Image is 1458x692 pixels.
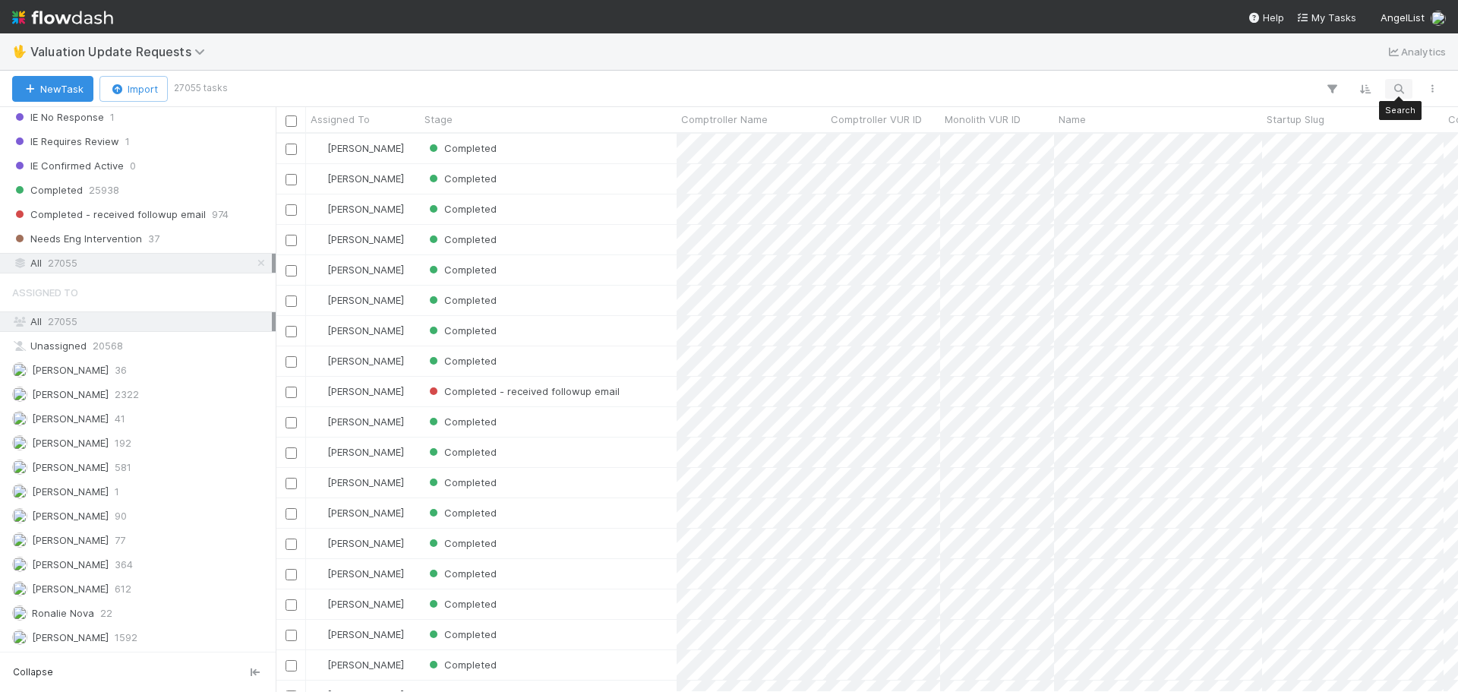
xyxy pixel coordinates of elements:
span: [PERSON_NAME] [327,294,404,306]
div: [PERSON_NAME] [312,232,404,247]
div: Completed [426,596,497,611]
input: Toggle Row Selected [286,417,297,428]
img: avatar_d8fc9ee4-bd1b-4062-a2a8-84feb2d97839.png [313,628,325,640]
span: Assigned To [311,112,370,127]
img: avatar_1a1d5361-16dd-4910-a949-020dcd9f55a3.png [313,659,325,671]
span: My Tasks [1296,11,1356,24]
img: avatar_d8fc9ee4-bd1b-4062-a2a8-84feb2d97839.png [313,416,325,428]
span: Completed [426,628,497,640]
span: [PERSON_NAME] [327,659,404,671]
input: Toggle Row Selected [286,295,297,307]
span: [PERSON_NAME] [32,437,109,449]
span: Completed [426,142,497,154]
span: Completed [426,203,497,215]
span: Completed [426,172,497,185]
span: 581 [115,458,131,477]
span: [PERSON_NAME] [32,388,109,400]
img: avatar_d8fc9ee4-bd1b-4062-a2a8-84feb2d97839.png [313,264,325,276]
div: [PERSON_NAME] [312,323,404,338]
div: Help [1248,10,1284,25]
span: Monolith VUR ID [945,112,1021,127]
div: Completed [426,444,497,460]
span: 20568 [93,337,123,355]
span: Completed [426,537,497,549]
span: Completed [426,294,497,306]
img: avatar_d8fc9ee4-bd1b-4062-a2a8-84feb2d97839.png [313,385,325,397]
span: [PERSON_NAME] [327,476,404,488]
span: [PERSON_NAME] [327,416,404,428]
button: Import [99,76,168,102]
a: My Tasks [1296,10,1356,25]
div: Completed [426,292,497,308]
span: [PERSON_NAME] [327,264,404,276]
img: avatar_00bac1b4-31d4-408a-a3b3-edb667efc506.png [12,362,27,378]
img: avatar_5106bb14-94e9-4897-80de-6ae81081f36d.png [313,203,325,215]
div: All [12,312,272,331]
span: IE No Response [12,108,104,127]
div: [PERSON_NAME] [312,505,404,520]
div: [PERSON_NAME] [312,536,404,551]
img: logo-inverted-e16ddd16eac7371096b0.svg [12,5,113,30]
div: [PERSON_NAME] [312,657,404,672]
input: Toggle All Rows Selected [286,115,297,127]
button: NewTask [12,76,93,102]
img: avatar_d8fc9ee4-bd1b-4062-a2a8-84feb2d97839.png [313,507,325,519]
div: [PERSON_NAME] [312,141,404,156]
input: Toggle Row Selected [286,599,297,611]
input: Toggle Row Selected [286,326,297,337]
span: IE Requires Review [12,132,119,151]
div: [PERSON_NAME] [312,596,404,611]
span: Name [1059,112,1086,127]
div: [PERSON_NAME] [312,171,404,186]
span: Completed [426,598,497,610]
span: [PERSON_NAME] [32,558,109,570]
div: [PERSON_NAME] [312,414,404,429]
span: 1 [115,482,119,501]
div: Completed [426,262,497,277]
small: 27055 tasks [174,81,228,95]
img: avatar_5106bb14-94e9-4897-80de-6ae81081f36d.png [313,446,325,458]
span: [PERSON_NAME] [327,385,404,397]
img: avatar_d8fc9ee4-bd1b-4062-a2a8-84feb2d97839.png [12,387,27,402]
span: Completed [426,446,497,458]
span: Completed [426,507,497,519]
input: Toggle Row Selected [286,356,297,368]
img: avatar_b6a6ccf4-6160-40f7-90da-56c3221167ae.png [313,294,325,306]
span: [PERSON_NAME] [327,203,404,215]
input: Toggle Row Selected [286,630,297,641]
span: IE Confirmed Active [12,156,124,175]
span: 0 [130,156,136,175]
span: [PERSON_NAME] [327,537,404,549]
img: avatar_8e0a024e-b700-4f9f-aecf-6f1e79dccd3c.png [12,484,27,499]
div: Unassigned [12,337,272,355]
img: avatar_0d9988fd-9a15-4cc7-ad96-88feab9e0fa9.png [12,605,27,621]
span: 41 [115,409,125,428]
div: [PERSON_NAME] [312,262,404,277]
span: [PERSON_NAME] [327,172,404,185]
span: 25938 [89,181,119,200]
span: AngelList [1381,11,1425,24]
span: Completed [426,567,497,580]
img: avatar_1a1d5361-16dd-4910-a949-020dcd9f55a3.png [313,233,325,245]
img: avatar_487f705b-1efa-4920-8de6-14528bcda38c.png [12,532,27,548]
div: [PERSON_NAME] [312,353,404,368]
div: Completed [426,627,497,642]
span: 22 [100,604,112,623]
span: [PERSON_NAME] [32,534,109,546]
img: avatar_d7f67417-030a-43ce-a3ce-a315a3ccfd08.png [12,435,27,450]
span: 364 [115,555,133,574]
div: Completed [426,232,497,247]
span: Comptroller Name [681,112,768,127]
span: [PERSON_NAME] [327,446,404,458]
span: [PERSON_NAME] [327,355,404,367]
img: avatar_5106bb14-94e9-4897-80de-6ae81081f36d.png [313,355,325,367]
span: 90 [115,507,127,526]
span: [PERSON_NAME] [32,412,109,425]
div: [PERSON_NAME] [312,292,404,308]
span: 🖖 [12,45,27,58]
div: [PERSON_NAME] [312,444,404,460]
span: 612 [115,580,131,599]
input: Toggle Row Selected [286,174,297,185]
span: [PERSON_NAME] [32,364,109,376]
span: Completed [426,264,497,276]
